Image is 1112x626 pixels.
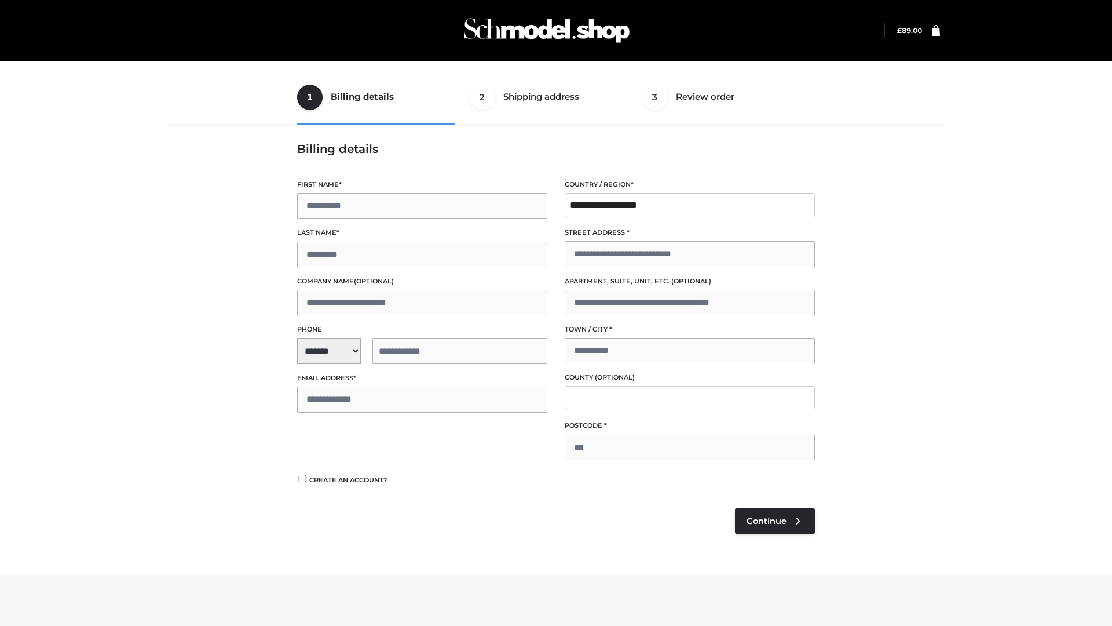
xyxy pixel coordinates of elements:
[297,142,815,156] h3: Billing details
[735,508,815,534] a: Continue
[595,373,635,381] span: (optional)
[297,373,547,384] label: Email address
[897,26,922,35] bdi: 89.00
[565,372,815,383] label: County
[297,227,547,238] label: Last name
[671,277,711,285] span: (optional)
[565,276,815,287] label: Apartment, suite, unit, etc.
[565,324,815,335] label: Town / City
[309,476,387,484] span: Create an account?
[747,516,787,526] span: Continue
[297,276,547,287] label: Company name
[297,324,547,335] label: Phone
[354,277,394,285] span: (optional)
[565,179,815,190] label: Country / Region
[297,179,547,190] label: First name
[565,227,815,238] label: Street address
[897,26,922,35] a: £89.00
[297,475,308,482] input: Create an account?
[460,8,634,53] img: Schmodel Admin 964
[565,420,815,431] label: Postcode
[897,26,902,35] span: £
